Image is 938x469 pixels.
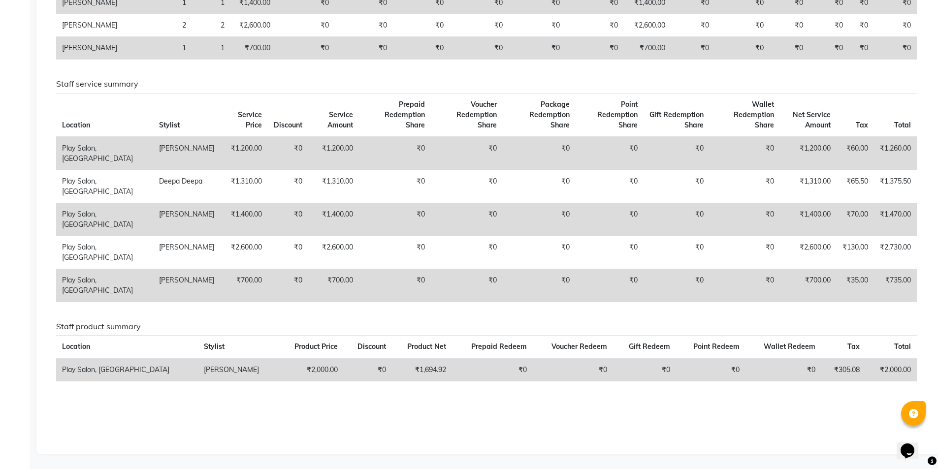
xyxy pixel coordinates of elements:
td: ₹0 [268,137,308,170]
td: ₹0 [576,203,644,236]
td: ₹0 [710,170,780,203]
td: ₹0 [710,236,780,269]
td: ₹1,400.00 [308,203,359,236]
td: ₹0 [359,269,431,302]
span: Wallet Redemption Share [734,100,774,129]
span: Wallet Redeem [764,342,815,351]
td: ₹2,730.00 [874,236,917,269]
td: ₹0 [566,14,624,37]
td: Deepa Deepa [153,170,220,203]
td: ₹0 [533,358,613,381]
span: Total [894,342,911,351]
td: ₹2,600.00 [308,236,359,269]
td: ₹0 [710,269,780,302]
span: Tax [847,342,860,351]
td: ₹0 [431,236,503,269]
td: ₹0 [874,14,917,37]
td: ₹700.00 [624,37,671,60]
td: ₹65.50 [837,170,874,203]
td: ₹0 [644,269,710,302]
td: ₹70.00 [837,203,874,236]
td: ₹0 [503,236,576,269]
td: ₹0 [576,170,644,203]
iframe: chat widget [897,430,928,459]
span: Tax [856,121,868,129]
td: ₹1,310.00 [308,170,359,203]
span: Total [894,121,911,129]
td: ₹0 [576,269,644,302]
td: ₹0 [566,37,624,60]
td: Play Salon, [GEOGRAPHIC_DATA] [56,203,153,236]
td: ₹0 [509,37,566,60]
td: ₹2,600.00 [780,236,837,269]
span: Voucher Redemption Share [456,100,497,129]
td: ₹2,600.00 [220,236,267,269]
span: Location [62,121,90,129]
td: ₹0 [268,236,308,269]
td: ₹0 [393,14,450,37]
td: ₹0 [671,37,715,60]
td: ₹0 [335,37,393,60]
td: ₹0 [452,358,532,381]
td: ₹0 [809,37,849,60]
td: ₹1,310.00 [780,170,837,203]
td: ₹700.00 [230,37,276,60]
td: ₹0 [431,269,503,302]
td: ₹0 [710,203,780,236]
td: ₹1,375.50 [874,170,917,203]
td: Play Salon, [GEOGRAPHIC_DATA] [56,137,153,170]
td: ₹0 [359,236,431,269]
td: ₹0 [503,137,576,170]
td: ₹2,600.00 [624,14,671,37]
span: Service Price [238,110,262,129]
td: ₹0 [276,14,335,37]
td: Play Salon, [GEOGRAPHIC_DATA] [56,170,153,203]
td: ₹1,200.00 [780,137,837,170]
td: ₹0 [576,137,644,170]
td: ₹0 [770,37,809,60]
td: ₹2,600.00 [230,14,276,37]
td: ₹0 [715,37,770,60]
td: ₹0 [644,236,710,269]
td: ₹1,200.00 [220,137,267,170]
td: ₹0 [644,137,710,170]
td: ₹0 [431,203,503,236]
td: ₹0 [268,269,308,302]
td: [PERSON_NAME] [153,236,220,269]
td: ₹700.00 [780,269,837,302]
td: ₹0 [644,203,710,236]
td: ₹0 [450,37,509,60]
td: ₹0 [745,358,821,381]
span: Prepaid Redemption Share [385,100,425,129]
td: ₹0 [671,14,715,37]
span: Gift Redeem [629,342,670,351]
td: ₹0 [809,14,849,37]
td: ₹0 [770,14,809,37]
td: ₹0 [359,137,431,170]
td: ₹2,000.00 [278,358,343,381]
td: ₹0 [268,170,308,203]
td: ₹0 [576,236,644,269]
td: ₹130.00 [837,236,874,269]
span: Product Net [407,342,446,351]
td: ₹0 [503,170,576,203]
td: ₹1,694.92 [392,358,453,381]
span: Stylist [204,342,225,351]
td: Play Salon, [GEOGRAPHIC_DATA] [56,236,153,269]
span: Gift Redemption Share [649,110,704,129]
span: Voucher Redeem [551,342,607,351]
td: 1 [192,37,230,60]
td: ₹0 [503,269,576,302]
td: Play Salon, [GEOGRAPHIC_DATA] [56,269,153,302]
td: ₹1,470.00 [874,203,917,236]
td: [PERSON_NAME] [198,358,278,381]
td: 2 [192,14,230,37]
h6: Staff product summary [56,322,917,331]
td: ₹1,200.00 [308,137,359,170]
td: ₹0 [431,137,503,170]
span: Stylist [159,121,180,129]
span: Net Service Amount [793,110,831,129]
td: ₹35.00 [837,269,874,302]
td: ₹1,310.00 [220,170,267,203]
span: Point Redeem [693,342,740,351]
